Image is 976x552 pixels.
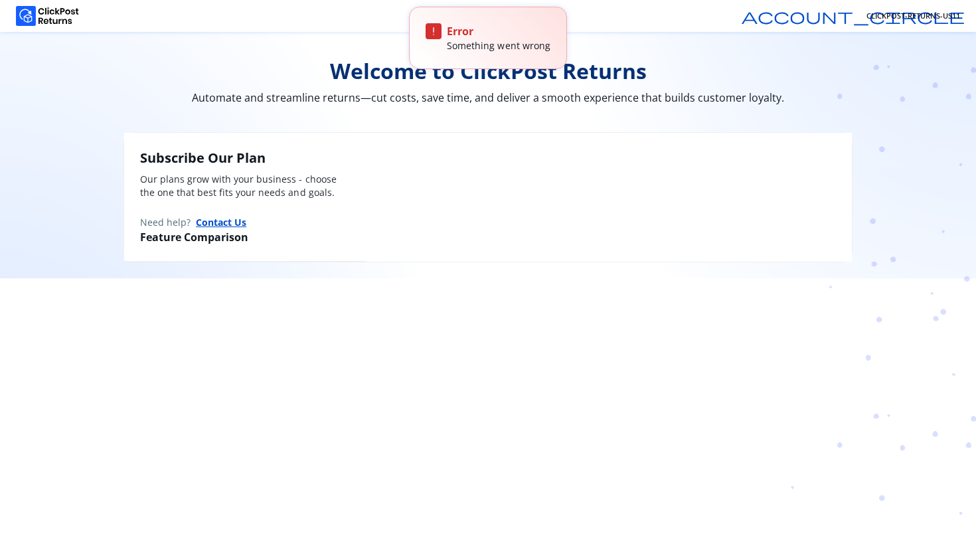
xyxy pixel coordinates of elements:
[123,58,853,84] span: Welcome to ClickPost Returns
[123,90,853,106] span: Automate and streamline returns—cut costs, save time, and deliver a smooth experience that builds...
[140,149,351,167] h2: Subscribe Our Plan
[196,215,246,229] button: Contact Us
[447,23,550,39] p: Error
[140,230,248,244] span: Feature Comparison
[447,39,550,52] p: Something went wrong
[742,8,965,24] span: account_circle
[866,11,960,21] span: CLICKPOST-RETURNS-US11
[140,173,351,199] p: Our plans grow with your business - choose the one that best fits your needs and goals.
[140,216,191,229] span: Need help?
[427,25,440,38] span: exclamation
[16,6,79,26] img: Logo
